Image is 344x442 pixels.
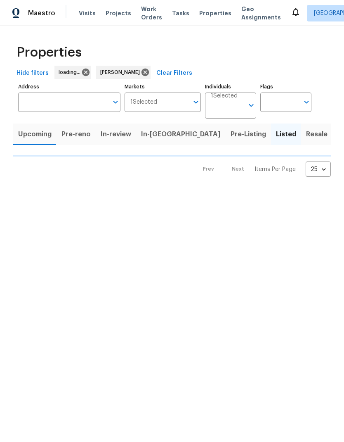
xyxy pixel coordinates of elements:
label: Address [18,84,120,89]
span: Hide filters [16,68,49,78]
span: Projects [106,9,131,17]
div: 25 [306,159,331,180]
span: Properties [16,48,82,57]
span: In-review [101,128,131,140]
span: Upcoming [18,128,52,140]
button: Open [245,100,257,111]
span: Pre-Listing [231,128,266,140]
nav: Pagination Navigation [195,162,331,177]
button: Open [190,96,202,108]
button: Open [110,96,121,108]
span: Geo Assignments [241,5,281,21]
label: Individuals [205,84,256,89]
span: Visits [79,9,96,17]
span: Listed [276,128,296,140]
span: Properties [199,9,231,17]
span: Pre-reno [61,128,91,140]
p: Items Per Page [254,165,296,173]
span: 1 Selected [130,99,157,106]
label: Flags [260,84,311,89]
span: 1 Selected [211,93,238,100]
button: Hide filters [13,66,52,81]
span: [PERSON_NAME] [100,68,143,76]
span: Tasks [172,10,189,16]
label: Markets [125,84,201,89]
span: Work Orders [141,5,162,21]
button: Clear Filters [153,66,196,81]
div: loading... [54,66,91,79]
span: Maestro [28,9,55,17]
span: Resale [306,128,328,140]
div: [PERSON_NAME] [96,66,151,79]
span: Clear Filters [156,68,192,78]
span: loading... [59,68,84,76]
button: Open [301,96,312,108]
span: In-[GEOGRAPHIC_DATA] [141,128,221,140]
